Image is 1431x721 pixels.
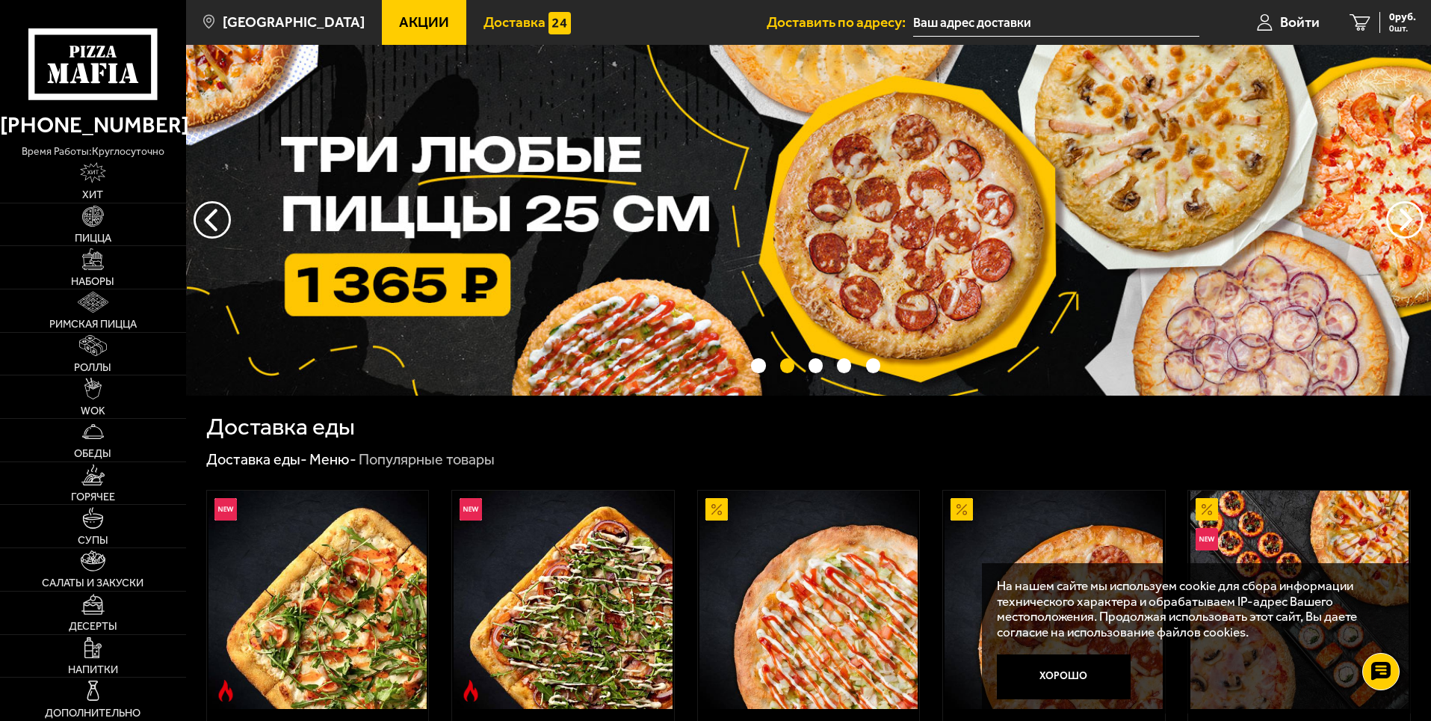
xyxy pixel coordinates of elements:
[548,12,571,34] img: 15daf4d41897b9f0e9f617042186c801.svg
[751,358,765,372] button: точки переключения
[1196,528,1218,550] img: Новинка
[1280,15,1320,29] span: Войти
[49,319,137,329] span: Римская пицца
[1188,491,1410,709] a: АкционныйНовинкаВсё включено
[699,491,918,709] img: Аль-Шам 25 см (тонкое тесто)
[214,498,237,521] img: Новинка
[698,491,920,709] a: АкционныйАль-Шам 25 см (тонкое тесто)
[45,708,140,718] span: Дополнительно
[460,498,482,521] img: Новинка
[194,201,231,239] button: следующий
[951,498,973,521] img: Акционный
[207,491,429,709] a: НовинкаОстрое блюдоРимская с креветками
[913,9,1199,37] input: Ваш адрес доставки
[81,405,105,416] span: WOK
[74,448,111,458] span: Обеды
[705,498,728,521] img: Акционный
[359,450,495,470] div: Популярные товары
[74,362,111,372] span: Роллы
[454,491,672,709] img: Римская с мясным ассорти
[69,621,117,631] span: Десерты
[997,578,1388,640] p: На нашем сайте мы используем cookie для сбора информации технического характера и обрабатываем IP...
[71,491,115,502] span: Горячее
[399,15,449,29] span: Акции
[1389,24,1416,33] span: 0 шт.
[767,15,913,29] span: Доставить по адресу:
[71,276,114,286] span: Наборы
[1190,491,1409,709] img: Всё включено
[997,654,1131,699] button: Хорошо
[1196,498,1218,521] img: Акционный
[206,415,355,439] h1: Доставка еды
[945,491,1163,709] img: Пепперони 25 см (толстое с сыром)
[214,680,237,702] img: Острое блюдо
[866,358,880,372] button: точки переключения
[223,15,365,29] span: [GEOGRAPHIC_DATA]
[206,450,307,468] a: Доставка еды-
[780,358,794,372] button: точки переключения
[75,233,111,243] span: Пицца
[483,15,545,29] span: Доставка
[1386,201,1424,239] button: предыдущий
[452,491,674,709] a: НовинкаОстрое блюдоРимская с мясным ассорти
[1389,12,1416,22] span: 0 руб.
[943,491,1165,709] a: АкционныйПепперони 25 см (толстое с сыром)
[208,491,427,709] img: Римская с креветками
[460,680,482,702] img: Острое блюдо
[837,358,851,372] button: точки переключения
[42,577,143,588] span: Салаты и закуски
[68,664,118,675] span: Напитки
[309,450,356,468] a: Меню-
[78,535,108,545] span: Супы
[809,358,823,372] button: точки переключения
[82,189,103,200] span: Хит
